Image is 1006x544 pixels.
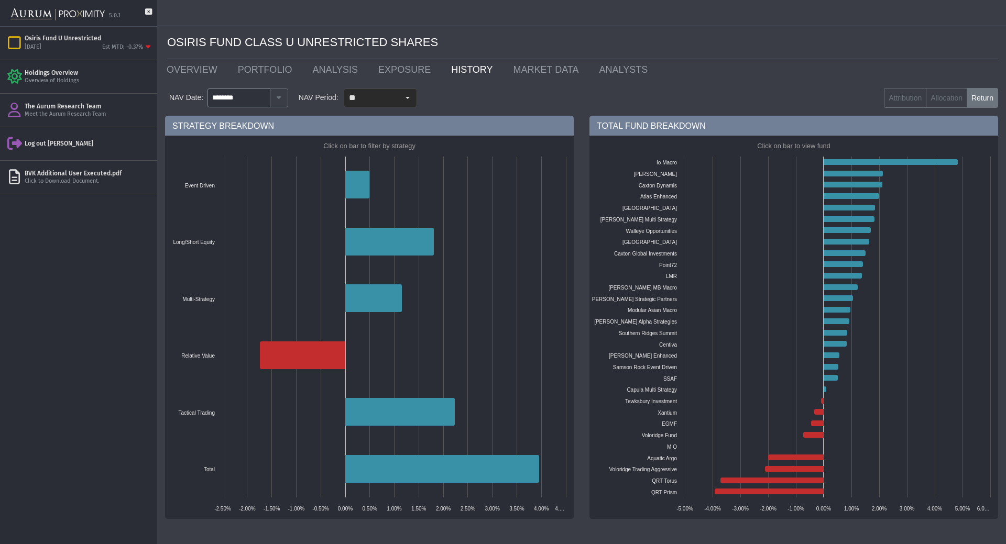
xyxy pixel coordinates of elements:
a: ANALYSIS [304,59,370,80]
text: Click on bar to filter by strategy [323,142,415,150]
text: Click on bar to view fund [757,142,830,150]
text: Point72 [659,262,677,268]
text: SSAF [663,376,677,382]
text: 1.50% [411,506,426,512]
text: -2.00% [239,506,256,512]
text: Voloridge Trading Aggressive [609,467,677,472]
text: Samson Rock Event Driven [613,364,677,370]
div: TOTAL FUND BREAKDOWN [589,116,998,136]
a: HISTORY [443,59,505,80]
div: Osiris Fund U Unrestricted [25,34,153,42]
text: QRT Torus [652,478,677,484]
text: 3.50% [509,506,524,512]
text: Southern Ridges Summit [619,330,677,336]
text: [PERSON_NAME] Enhanced [609,353,677,359]
div: 5.0.1 [109,12,121,20]
text: -1.50% [264,506,280,512]
a: ANALYSTS [592,59,661,80]
img: Aurum-Proximity%20white.svg [10,3,105,26]
text: Caxton Dynamis [639,183,677,188]
text: Capula Multi Strategy [627,387,677,393]
text: 1.00% [387,506,401,512]
text: -5.00% [676,506,693,512]
text: 2.00% [436,506,451,512]
div: STRATEGY BREAKDOWN [165,116,574,136]
text: Io Macro [657,160,677,165]
text: [PERSON_NAME] MB Macro [608,285,677,291]
text: -0.50% [312,506,329,512]
div: Overview of Holdings [25,77,153,85]
text: Centiva [659,342,677,348]
text: 2.00% [872,506,887,512]
text: [PERSON_NAME] Alpha Strategies [594,319,677,325]
div: NAV Date: [165,88,207,107]
text: Voloridge Fund [642,432,677,438]
label: Attribution [884,88,926,108]
text: Aquatic Argo [647,456,677,461]
div: OSIRIS FUND CLASS U UNRESTRICTED SHARES [167,26,998,59]
text: [GEOGRAPHIC_DATA] [622,239,677,245]
text: [PERSON_NAME] Multi Strategy [600,217,677,223]
text: -2.50% [214,506,231,512]
div: Select [399,89,417,107]
text: Caxton Global Investments [614,251,677,257]
div: BVK Additional User Executed.pdf [25,169,153,177]
text: Modular Asian Macro [628,307,677,313]
a: PORTFOLIO [230,59,305,80]
text: 1.00% [844,506,859,512]
text: 0.00% [816,506,831,512]
text: 4.00% [534,506,549,512]
text: 4.… [555,506,564,512]
text: -3.00% [732,506,749,512]
text: Tactical Trading [179,410,215,416]
text: 0.50% [363,506,377,512]
text: 3.00% [485,506,499,512]
label: Allocation [926,88,967,108]
text: Multi-Strategy [182,296,215,302]
text: 4.00% [927,506,942,512]
a: OVERVIEW [159,59,230,80]
a: MARKET DATA [506,59,592,80]
text: [PERSON_NAME] Strategic Partners [591,296,677,302]
div: The Aurum Research Team [25,102,153,110]
text: EGMF [662,421,677,427]
text: Xantium [658,410,677,416]
div: Log out [PERSON_NAME] [25,139,153,148]
div: Est MTD: -0.37% [102,43,143,51]
text: -2.00% [760,506,777,512]
text: Relative Value [181,353,215,359]
text: QRT Prism [651,490,677,495]
text: Long/Short Equity [173,239,215,245]
text: Walleye Opportunities [626,228,677,234]
text: 3.00% [900,506,914,512]
label: Return [967,88,998,108]
text: -4.00% [704,506,721,512]
text: Total [204,467,215,472]
text: Event Driven [185,183,215,188]
text: 0.00% [338,506,353,512]
div: [DATE] [25,43,41,51]
text: [GEOGRAPHIC_DATA] [622,205,677,211]
div: Meet the Aurum Research Team [25,110,153,118]
div: Holdings Overview [25,69,153,77]
text: Atlas Enhanced [640,194,677,199]
div: NAV Period: [299,88,338,107]
text: 5.00% [955,506,970,512]
text: Tewksbury Investment [625,398,677,404]
text: M O [667,444,677,450]
a: EXPOSURE [370,59,443,80]
text: -1.00% [788,506,804,512]
text: -1.00% [288,506,305,512]
text: 2.50% [461,506,475,512]
text: [PERSON_NAME] [634,171,677,177]
text: LMR [666,273,677,279]
div: Click to Download Document. [25,177,153,185]
text: 6.0… [977,506,990,512]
